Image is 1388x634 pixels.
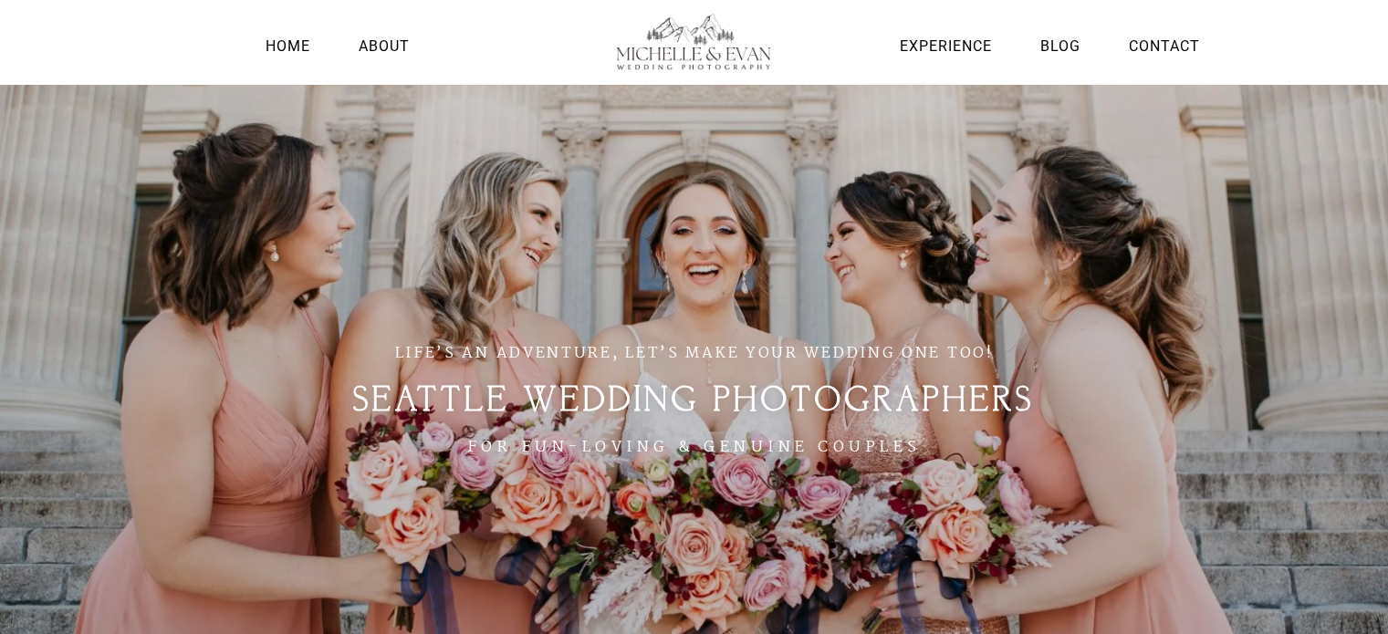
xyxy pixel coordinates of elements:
[261,34,315,58] a: Home
[895,34,997,58] a: Experience
[467,435,922,460] span: FOR FUN-LOVING & GENUINE COUPLES
[1124,34,1205,58] a: Contact
[354,34,414,58] a: About
[1036,34,1085,58] a: Blog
